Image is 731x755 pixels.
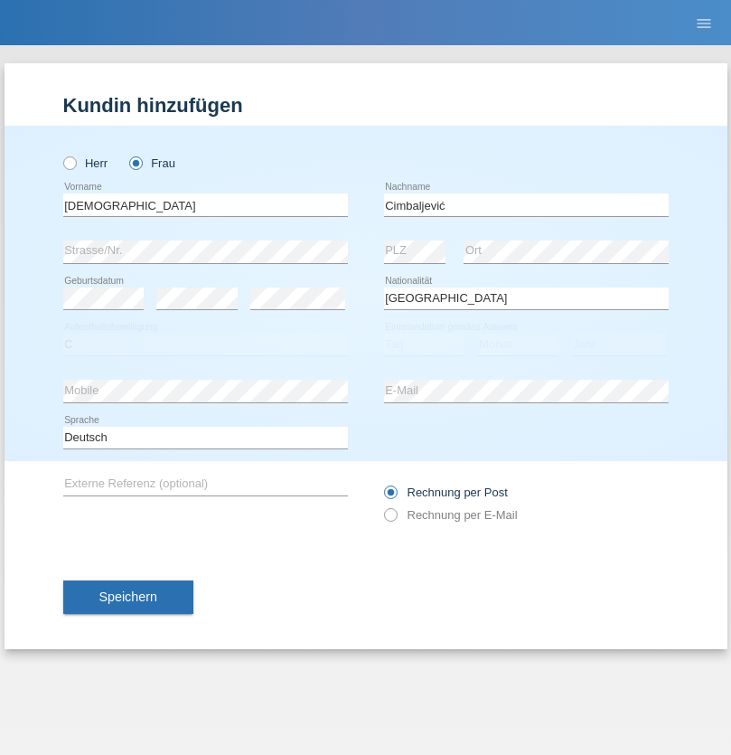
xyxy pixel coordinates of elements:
[384,486,396,508] input: Rechnung per Post
[99,590,157,604] span: Speichern
[63,580,193,615] button: Speichern
[384,508,396,531] input: Rechnung per E-Mail
[695,14,713,33] i: menu
[63,156,108,170] label: Herr
[63,156,75,168] input: Herr
[63,94,669,117] h1: Kundin hinzufügen
[384,508,518,522] label: Rechnung per E-Mail
[129,156,141,168] input: Frau
[686,17,722,28] a: menu
[384,486,508,499] label: Rechnung per Post
[129,156,175,170] label: Frau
